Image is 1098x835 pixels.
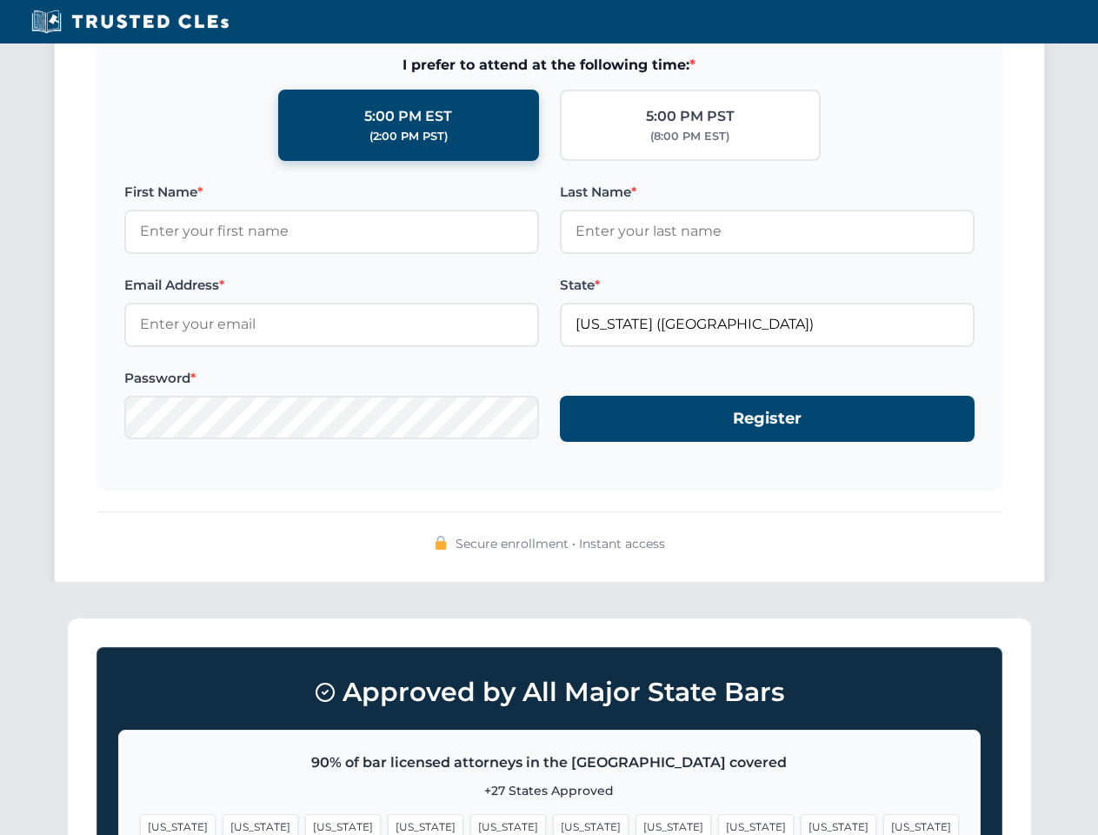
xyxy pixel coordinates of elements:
[118,669,981,716] h3: Approved by All Major State Bars
[560,396,975,442] button: Register
[434,536,448,550] img: 🔒
[124,182,539,203] label: First Name
[560,182,975,203] label: Last Name
[646,105,735,128] div: 5:00 PM PST
[124,54,975,77] span: I prefer to attend at the following time:
[124,368,539,389] label: Password
[124,275,539,296] label: Email Address
[26,9,234,35] img: Trusted CLEs
[456,534,665,553] span: Secure enrollment • Instant access
[369,128,448,145] div: (2:00 PM PST)
[140,781,959,800] p: +27 States Approved
[364,105,452,128] div: 5:00 PM EST
[560,210,975,253] input: Enter your last name
[140,751,959,774] p: 90% of bar licensed attorneys in the [GEOGRAPHIC_DATA] covered
[560,303,975,346] input: Florida (FL)
[650,128,729,145] div: (8:00 PM EST)
[124,303,539,346] input: Enter your email
[560,275,975,296] label: State
[124,210,539,253] input: Enter your first name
